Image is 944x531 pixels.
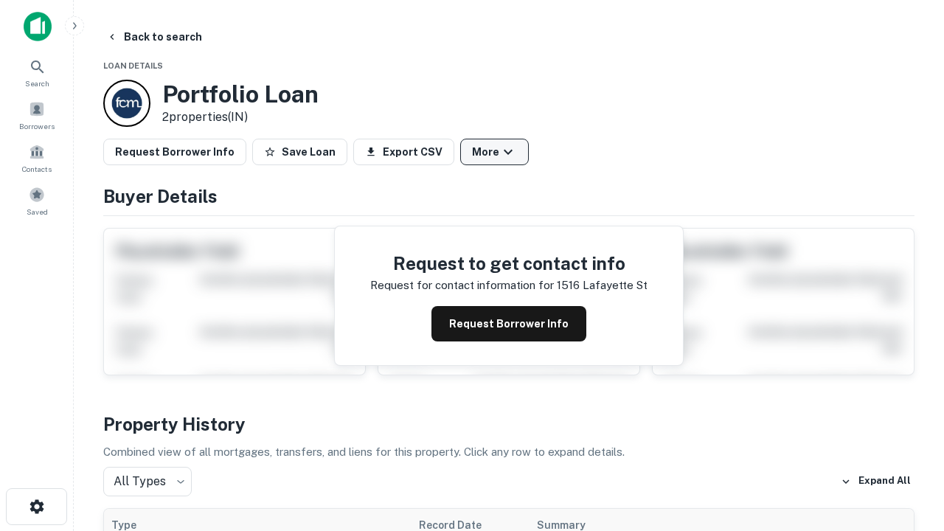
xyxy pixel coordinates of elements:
span: Loan Details [103,61,163,70]
p: 2 properties (IN) [162,108,319,126]
button: Request Borrower Info [431,306,586,341]
a: Borrowers [4,95,69,135]
button: Back to search [100,24,208,50]
h4: Property History [103,411,914,437]
button: Expand All [837,471,914,493]
h4: Request to get contact info [370,250,648,277]
span: Search [25,77,49,89]
a: Contacts [4,138,69,178]
span: Saved [27,206,48,218]
button: Save Loan [252,139,347,165]
p: Combined view of all mortgages, transfers, and liens for this property. Click any row to expand d... [103,443,914,461]
h3: Portfolio Loan [162,80,319,108]
span: Borrowers [19,120,55,132]
p: 1516 lafayette st [557,277,648,294]
a: Search [4,52,69,92]
button: More [460,139,529,165]
span: Contacts [22,163,52,175]
iframe: Chat Widget [870,366,944,437]
div: All Types [103,467,192,496]
button: Request Borrower Info [103,139,246,165]
button: Export CSV [353,139,454,165]
a: Saved [4,181,69,221]
img: capitalize-icon.png [24,12,52,41]
h4: Buyer Details [103,183,914,209]
p: Request for contact information for [370,277,554,294]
